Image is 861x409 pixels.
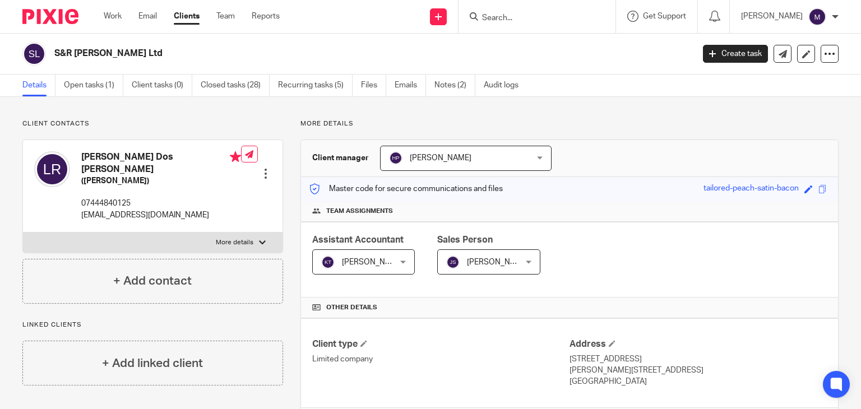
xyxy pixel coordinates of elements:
span: Assistant Accountant [312,235,404,244]
h4: Address [570,338,827,350]
p: [STREET_ADDRESS] [570,354,827,365]
h4: + Add contact [113,272,192,290]
p: Master code for secure communications and files [309,183,503,194]
p: [PERSON_NAME] [741,11,803,22]
h4: Client type [312,338,570,350]
img: svg%3E [808,8,826,26]
span: Other details [326,303,377,312]
span: [PERSON_NAME] [467,258,529,266]
h5: ([PERSON_NAME]) [81,175,241,187]
h2: S&R [PERSON_NAME] Ltd [54,48,560,59]
a: Create task [703,45,768,63]
a: Open tasks (1) [64,75,123,96]
span: Get Support [643,12,686,20]
a: Emails [395,75,426,96]
span: [PERSON_NAME] [410,154,471,162]
div: tailored-peach-satin-bacon [703,183,799,196]
p: [GEOGRAPHIC_DATA] [570,376,827,387]
span: Sales Person [437,235,493,244]
img: svg%3E [22,42,46,66]
img: svg%3E [389,151,402,165]
a: Files [361,75,386,96]
img: svg%3E [321,255,335,269]
a: Client tasks (0) [132,75,192,96]
img: svg%3E [34,151,70,187]
p: Limited company [312,354,570,365]
input: Search [481,13,582,24]
h4: + Add linked client [102,355,203,372]
a: Team [216,11,235,22]
p: [EMAIL_ADDRESS][DOMAIN_NAME] [81,210,241,221]
p: [PERSON_NAME][STREET_ADDRESS] [570,365,827,376]
img: svg%3E [446,255,460,269]
a: Work [104,11,122,22]
p: 07444840125 [81,198,241,209]
a: Closed tasks (28) [201,75,270,96]
a: Audit logs [484,75,527,96]
a: Email [138,11,157,22]
h4: [PERSON_NAME] Dos [PERSON_NAME] [81,151,241,175]
h3: Client manager [312,152,369,164]
a: Clients [174,11,200,22]
i: Primary [230,151,241,162]
span: [PERSON_NAME] [342,258,404,266]
a: Reports [252,11,280,22]
span: Team assignments [326,207,393,216]
p: Client contacts [22,119,283,128]
p: More details [300,119,839,128]
a: Recurring tasks (5) [278,75,353,96]
a: Notes (2) [434,75,475,96]
a: Details [22,75,55,96]
p: Linked clients [22,320,283,329]
img: Pixie [22,9,78,24]
p: More details [216,238,253,247]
